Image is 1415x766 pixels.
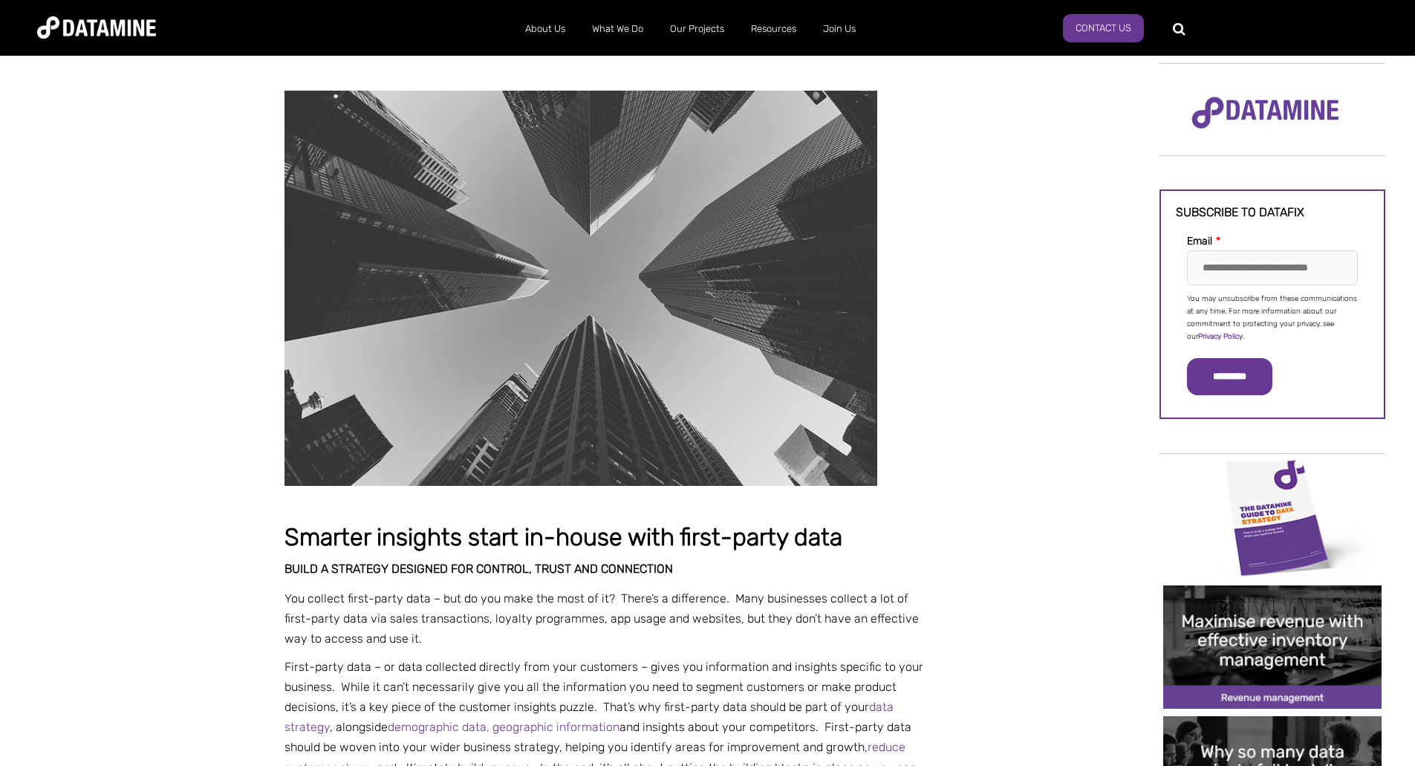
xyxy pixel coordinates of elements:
[657,10,738,48] a: Our Projects
[1176,206,1369,219] h3: Subscribe to datafix
[1163,585,1382,708] img: 20250408 Maximise revenue with effective inventory management-1
[1198,332,1243,341] a: Privacy Policy
[810,10,869,48] a: Join Us
[738,10,810,48] a: Resources
[579,10,657,48] a: What We Do
[284,523,842,551] span: Smarter insights start in-house with first-party data
[284,91,877,486] img: 20250915 Smarter insights start in-house with first-party data
[1182,87,1349,139] img: Datamine Logo No Strapline - Purple
[1063,14,1144,42] a: Contact Us
[1187,293,1358,343] p: You may unsubscribe from these communications at any time. For more information about our commitm...
[1163,455,1382,578] img: Data Strategy Cover thumbnail
[512,10,579,48] a: About Us
[388,720,619,734] a: demographic data, geographic information
[284,588,932,649] p: You collect first-party data – but do you make the most of it? There’s a difference. Many busines...
[1187,235,1212,247] span: Email
[284,562,673,576] span: Build a strategy designed for control, trust and connection
[37,16,156,39] img: Datamine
